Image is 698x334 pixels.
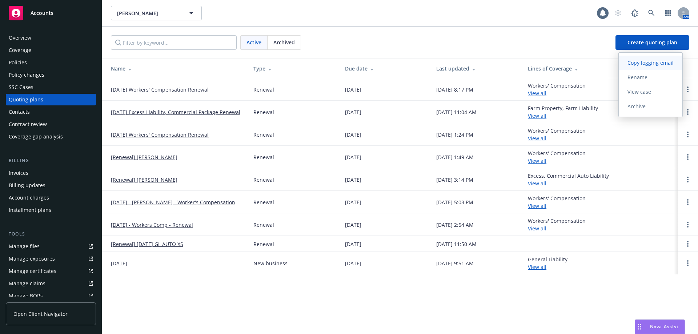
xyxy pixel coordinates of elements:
a: Manage claims [6,278,96,289]
a: View all [528,90,546,97]
a: Coverage [6,44,96,56]
div: Name [111,65,242,72]
a: Policies [6,57,96,68]
a: Billing updates [6,180,96,191]
div: Billing [6,157,96,164]
a: Create quoting plan [615,35,689,50]
a: Accounts [6,3,96,23]
div: Renewal [253,153,274,161]
div: Workers' Compensation [528,82,586,97]
div: Renewal [253,240,274,248]
div: Workers' Compensation [528,217,586,232]
div: Renewal [253,108,274,116]
a: View all [528,112,546,119]
div: Manage claims [9,278,45,289]
a: Open options [683,240,692,248]
a: Open options [683,153,692,161]
div: [DATE] 11:50 AM [436,240,477,248]
span: View case [619,88,660,95]
a: [Renewal] [PERSON_NAME] [111,176,177,184]
a: Open options [683,108,692,116]
div: [DATE] [345,198,361,206]
a: Quoting plans [6,94,96,105]
a: View all [528,180,546,187]
div: Renewal [253,198,274,206]
div: [DATE] 5:03 PM [436,198,473,206]
div: Manage BORs [9,290,43,302]
div: [DATE] [345,131,361,138]
a: Invoices [6,167,96,179]
span: Create quoting plan [627,39,677,46]
span: Archived [273,39,295,46]
div: Tools [6,230,96,238]
a: View all [528,225,546,232]
div: Workers' Compensation [528,149,586,165]
div: [DATE] [345,176,361,184]
a: Manage files [6,241,96,252]
span: Active [246,39,261,46]
div: Farm Property, Farm Liability [528,104,598,120]
span: [PERSON_NAME] [117,9,180,17]
div: Renewal [253,176,274,184]
div: New business [253,259,288,267]
a: [DATE] - [PERSON_NAME] - Worker's Compensation [111,198,235,206]
a: Open options [683,175,692,184]
a: View all [528,263,546,270]
div: General Liability [528,255,567,271]
a: View all [528,135,546,142]
a: Coverage gap analysis [6,131,96,142]
div: [DATE] [345,259,361,267]
div: [DATE] 2:54 AM [436,221,474,229]
a: Manage BORs [6,290,96,302]
a: Open options [683,259,692,267]
div: Policy changes [9,69,44,81]
div: [DATE] [345,153,361,161]
div: Account charges [9,192,49,204]
div: Quoting plans [9,94,43,105]
a: Contacts [6,106,96,118]
div: [DATE] [345,221,361,229]
div: [DATE] 9:51 AM [436,259,474,267]
div: Drag to move [635,320,644,334]
a: Open options [683,220,692,229]
button: Nova Assist [635,319,685,334]
div: Contacts [9,106,30,118]
div: Manage certificates [9,265,56,277]
div: Billing updates [9,180,45,191]
div: [DATE] 11:04 AM [436,108,477,116]
div: [DATE] 3:14 PM [436,176,473,184]
div: [DATE] [345,108,361,116]
a: Search [644,6,659,20]
a: Open options [683,130,692,139]
div: Excess, Commercial Auto Liability [528,172,609,187]
div: Policies [9,57,27,68]
a: Open options [683,198,692,206]
div: [DATE] 1:24 PM [436,131,473,138]
a: Overview [6,32,96,44]
div: [DATE] [345,86,361,93]
a: [Renewal] [DATE] GL AUTO XS [111,240,183,248]
a: [DATE] [111,259,127,267]
a: Switch app [661,6,675,20]
div: Lines of Coverage [528,65,672,72]
div: Installment plans [9,204,51,216]
div: Renewal [253,86,274,93]
div: Invoices [9,167,28,179]
a: Account charges [6,192,96,204]
div: Workers' Compensation [528,127,586,142]
div: Manage exposures [9,253,55,265]
a: [Renewal] [PERSON_NAME] [111,153,177,161]
a: Manage certificates [6,265,96,277]
a: Policy changes [6,69,96,81]
a: Open options [683,85,692,94]
div: Renewal [253,221,274,229]
div: SSC Cases [9,81,33,93]
a: View all [528,202,546,209]
a: Contract review [6,118,96,130]
div: Renewal [253,131,274,138]
span: Manage exposures [6,253,96,265]
a: [DATE] Excess Liability, Commercial Package Renewal [111,108,240,116]
span: Rename [619,74,656,81]
a: SSC Cases [6,81,96,93]
div: Coverage [9,44,31,56]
